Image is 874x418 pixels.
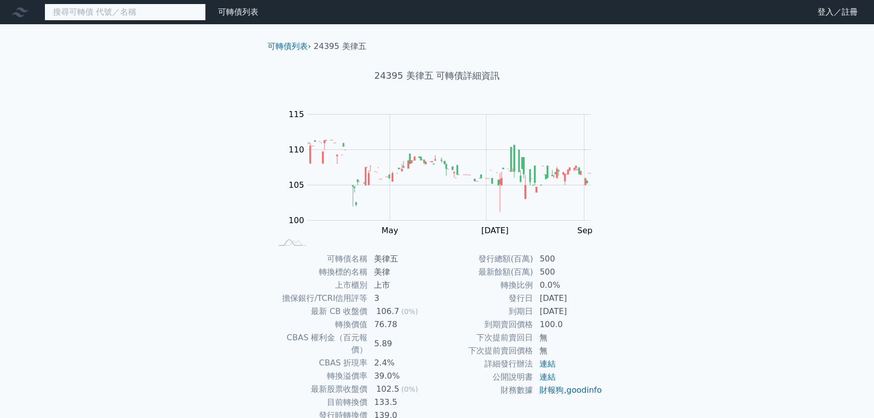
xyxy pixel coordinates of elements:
[809,4,866,20] a: 登入／註冊
[437,292,533,305] td: 發行日
[566,385,602,395] a: goodinfo
[271,356,368,370] td: CBAS 折現率
[271,305,368,318] td: 最新 CB 收盤價
[374,383,401,395] div: 102.5
[368,370,437,383] td: 39.0%
[577,226,592,235] tspan: Sep
[539,385,564,395] a: 財報狗
[437,331,533,344] td: 下次提前賣回日
[271,370,368,383] td: 轉換溢價率
[437,279,533,292] td: 轉換比例
[271,292,368,305] td: 擔保銀行/TCRI信用評等
[368,252,437,266] td: 美律五
[533,344,603,357] td: 無
[481,226,509,235] tspan: [DATE]
[533,292,603,305] td: [DATE]
[533,331,603,344] td: 無
[289,180,304,190] tspan: 105
[437,266,533,279] td: 最新餘額(百萬)
[533,266,603,279] td: 500
[539,372,556,382] a: 連結
[259,69,615,83] h1: 24395 美律五 可轉債詳細資訊
[368,396,437,409] td: 133.5
[271,396,368,409] td: 目前轉換價
[218,7,258,17] a: 可轉債列表
[437,357,533,371] td: 詳細發行辦法
[401,307,418,316] span: (0%)
[368,356,437,370] td: 2.4%
[401,385,418,393] span: (0%)
[271,279,368,292] td: 上市櫃別
[368,292,437,305] td: 3
[271,318,368,331] td: 轉換價值
[283,110,606,235] g: Chart
[533,318,603,331] td: 100.0
[539,359,556,369] a: 連結
[44,4,206,21] input: 搜尋可轉債 代號／名稱
[437,318,533,331] td: 到期賣回價格
[437,384,533,397] td: 財務數據
[368,279,437,292] td: 上市
[271,383,368,396] td: 最新股票收盤價
[289,145,304,154] tspan: 110
[437,305,533,318] td: 到期日
[368,331,437,356] td: 5.89
[437,252,533,266] td: 發行總額(百萬)
[368,318,437,331] td: 76.78
[437,371,533,384] td: 公開說明書
[533,305,603,318] td: [DATE]
[368,266,437,279] td: 美律
[267,40,311,53] li: ›
[533,279,603,292] td: 0.0%
[271,252,368,266] td: 可轉債名稱
[374,305,401,318] div: 106.7
[289,110,304,119] tspan: 115
[289,216,304,225] tspan: 100
[267,41,308,51] a: 可轉債列表
[533,252,603,266] td: 500
[271,331,368,356] td: CBAS 權利金（百元報價）
[314,40,366,53] li: 24395 美律五
[271,266,368,279] td: 轉換標的名稱
[533,384,603,397] td: ,
[437,344,533,357] td: 下次提前賣回價格
[381,226,398,235] tspan: May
